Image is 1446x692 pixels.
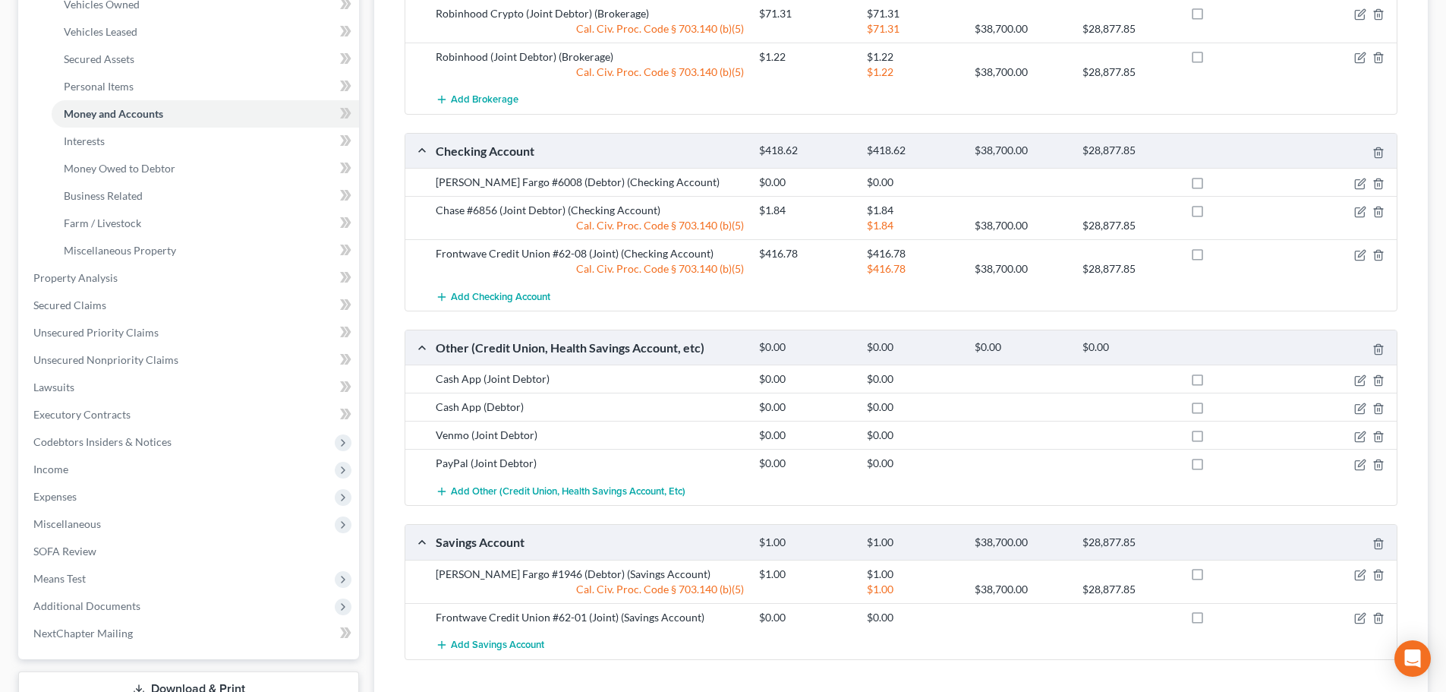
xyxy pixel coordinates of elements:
span: Means Test [33,572,86,585]
span: Secured Assets [64,52,134,65]
div: Robinhood Crypto (Joint Debtor) (Brokerage) [428,6,751,21]
span: Add Brokerage [451,94,518,106]
span: Add Savings Account [451,640,544,652]
div: Open Intercom Messenger [1394,640,1431,677]
div: $28,877.85 [1075,218,1183,233]
span: Add Other (Credit Union, Health Savings Account, etc) [451,485,685,498]
div: $71.31 [859,21,967,36]
div: Cal. Civ. Proc. Code § 703.140 (b)(5) [428,261,751,276]
div: $0.00 [751,428,859,443]
div: $1.00 [859,582,967,597]
span: NextChapter Mailing [33,627,133,640]
div: $1.22 [859,65,967,80]
span: Codebtors Insiders & Notices [33,435,172,448]
div: Frontwave Credit Union #62-08 (Joint) (Checking Account) [428,246,751,261]
div: Cash App (Debtor) [428,400,751,415]
span: Add Checking Account [451,291,550,303]
a: Unsecured Priority Claims [21,319,359,346]
span: Money Owed to Debtor [64,162,175,175]
span: Lawsuits [33,381,74,393]
a: SOFA Review [21,538,359,565]
span: Miscellaneous [33,517,101,530]
a: Business Related [52,182,359,210]
div: $0.00 [751,456,859,471]
a: Personal Items [52,73,359,100]
span: Miscellaneous Property [64,244,176,257]
div: $1.00 [751,536,859,550]
span: Unsecured Nonpriority Claims [33,353,178,366]
span: Property Analysis [33,271,118,284]
a: NextChapter Mailing [21,620,359,647]
span: Interests [64,134,105,147]
a: Money Owed to Debtor [52,155,359,182]
div: $28,877.85 [1075,144,1183,158]
div: Other (Credit Union, Health Savings Account, etc) [428,340,751,355]
div: $416.78 [859,261,967,276]
a: Unsecured Nonpriority Claims [21,346,359,374]
div: $0.00 [1075,340,1183,355]
div: $1.00 [859,567,967,582]
a: Vehicles Leased [52,18,359,46]
span: Expenses [33,490,77,503]
div: $0.00 [751,371,859,387]
div: $0.00 [859,340,967,355]
div: [PERSON_NAME] Fargo #6008 (Debtor) (Checking Account) [428,175,751,190]
div: $28,877.85 [1075,536,1183,550]
a: Farm / Livestock [52,210,359,237]
button: Add Other (Credit Union, Health Savings Account, etc) [436,477,685,505]
span: Additional Documents [33,599,140,612]
div: $0.00 [751,610,859,625]
span: Secured Claims [33,299,106,311]
div: $71.31 [859,6,967,21]
div: Savings Account [428,534,751,550]
div: $0.00 [967,340,1075,355]
span: Business Related [64,189,143,202]
div: $0.00 [751,340,859,355]
div: Venmo (Joint Debtor) [428,428,751,443]
div: $1.00 [751,567,859,582]
span: Vehicles Leased [64,25,137,38]
div: $38,700.00 [967,21,1075,36]
div: Checking Account [428,143,751,159]
div: $38,700.00 [967,65,1075,80]
div: Cash App (Joint Debtor) [428,371,751,387]
div: $38,700.00 [967,582,1075,597]
span: Personal Items [64,80,134,93]
div: $0.00 [859,371,967,387]
div: $0.00 [859,428,967,443]
div: $0.00 [859,400,967,415]
span: Unsecured Priority Claims [33,326,159,339]
button: Add Savings Account [436,631,544,659]
div: $38,700.00 [967,218,1075,233]
span: Executory Contracts [33,408,131,421]
div: $38,700.00 [967,261,1075,276]
a: Miscellaneous Property [52,237,359,264]
span: SOFA Review [33,545,96,558]
div: $1.22 [859,49,967,65]
div: $416.78 [859,246,967,261]
div: $38,700.00 [967,144,1075,158]
div: PayPal (Joint Debtor) [428,456,751,471]
div: $0.00 [859,610,967,625]
div: $1.84 [859,218,967,233]
div: $0.00 [859,175,967,190]
div: $0.00 [859,456,967,471]
a: Interests [52,128,359,155]
div: $28,877.85 [1075,582,1183,597]
div: Robinhood (Joint Debtor) (Brokerage) [428,49,751,65]
div: $1.84 [859,203,967,218]
div: $418.62 [859,144,967,158]
div: $1.84 [751,203,859,218]
div: $28,877.85 [1075,21,1183,36]
div: $1.22 [751,49,859,65]
div: $0.00 [751,175,859,190]
div: Frontwave Credit Union #62-01 (Joint) (Savings Account) [428,610,751,625]
span: Money and Accounts [64,107,163,120]
div: $28,877.85 [1075,261,1183,276]
div: $28,877.85 [1075,65,1183,80]
button: Add Checking Account [436,283,550,311]
a: Property Analysis [21,264,359,292]
a: Executory Contracts [21,401,359,428]
div: $416.78 [751,246,859,261]
span: Income [33,463,68,476]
